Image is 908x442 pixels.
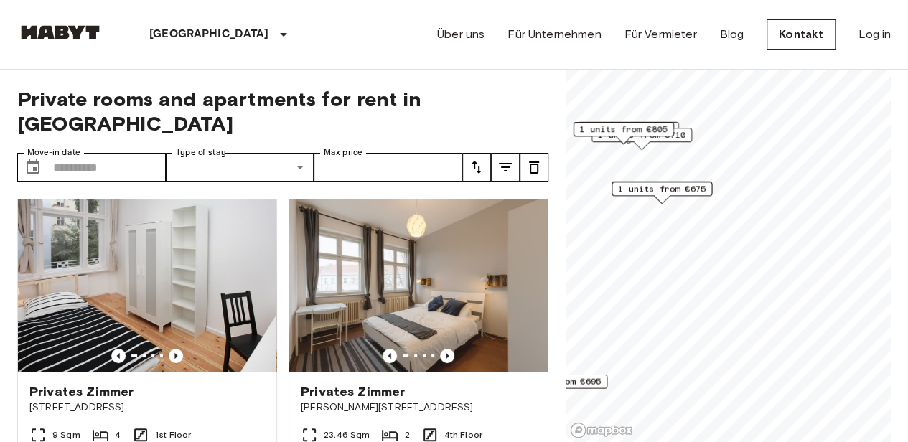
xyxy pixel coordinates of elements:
[507,375,607,397] div: Map marker
[17,25,103,39] img: Habyt
[579,122,679,144] div: Map marker
[570,422,633,438] a: Mapbox logo
[169,349,183,363] button: Previous image
[52,428,80,441] span: 9 Sqm
[440,349,454,363] button: Previous image
[858,26,891,43] a: Log in
[591,128,692,150] div: Map marker
[301,400,536,415] span: [PERSON_NAME][STREET_ADDRESS]
[612,182,712,204] div: Map marker
[18,199,276,372] img: Marketing picture of unit DE-01-232-03M
[618,182,706,195] span: 1 units from €675
[719,26,744,43] a: Blog
[19,153,47,182] button: Choose date
[176,146,226,159] label: Type of stay
[17,87,548,136] span: Private rooms and apartments for rent in [GEOGRAPHIC_DATA]
[289,199,548,372] img: Marketing picture of unit DE-01-267-001-02H
[111,349,126,363] button: Previous image
[149,26,269,43] p: [GEOGRAPHIC_DATA]
[462,153,491,182] button: tune
[444,428,482,441] span: 4th Floor
[598,128,685,141] span: 1 units from €710
[301,383,405,400] span: Privates Zimmer
[115,428,121,441] span: 4
[767,19,836,50] a: Kontakt
[513,375,601,388] span: 2 units from €695
[383,349,397,363] button: Previous image
[574,122,674,144] div: Map marker
[29,383,134,400] span: Privates Zimmer
[520,153,548,182] button: tune
[404,428,409,441] span: 2
[624,26,696,43] a: Für Vermieter
[324,428,370,441] span: 23.46 Sqm
[324,146,362,159] label: Max price
[155,428,191,441] span: 1st Floor
[580,123,668,136] span: 1 units from €805
[491,153,520,182] button: tune
[437,26,485,43] a: Über uns
[507,26,601,43] a: Für Unternehmen
[29,400,265,415] span: [STREET_ADDRESS]
[27,146,80,159] label: Move-in date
